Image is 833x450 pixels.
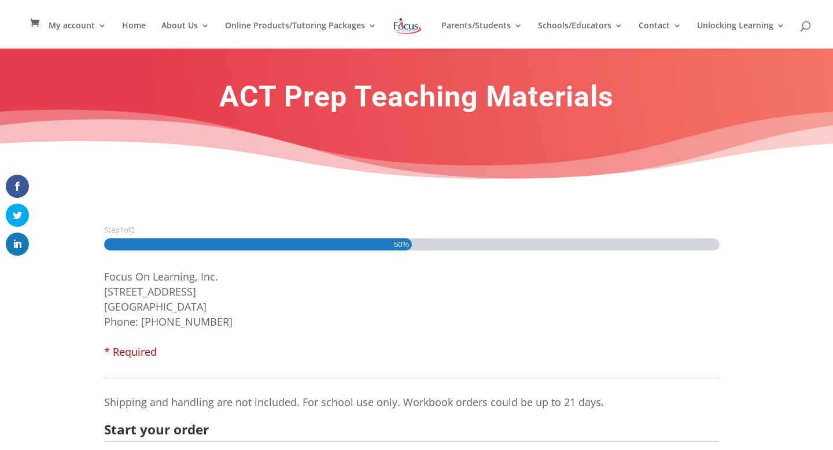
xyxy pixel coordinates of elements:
[104,226,729,234] h3: Step of
[104,345,157,359] span: * Required
[122,21,146,49] a: Home
[161,21,209,49] a: About Us
[104,423,710,437] h2: Start your order
[104,394,720,410] p: Shipping and handling are not included. For school use only. Workbook orders could be up to 21 days.
[394,238,409,250] span: 50%
[441,21,522,49] a: Parents/Students
[392,16,422,36] img: Focus on Learning
[131,224,135,235] span: 2
[538,21,623,49] a: Schools/Educators
[104,269,729,359] li: Focus On Learning, Inc. [STREET_ADDRESS] [GEOGRAPHIC_DATA] Phone: [PHONE_NUMBER]
[225,21,377,49] a: Online Products/Tutoring Packages
[120,224,124,235] span: 1
[104,85,729,114] h1: ACT Prep Teaching Materials
[697,21,785,49] a: Unlocking Learning
[639,21,681,49] a: Contact
[49,21,106,49] a: My account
